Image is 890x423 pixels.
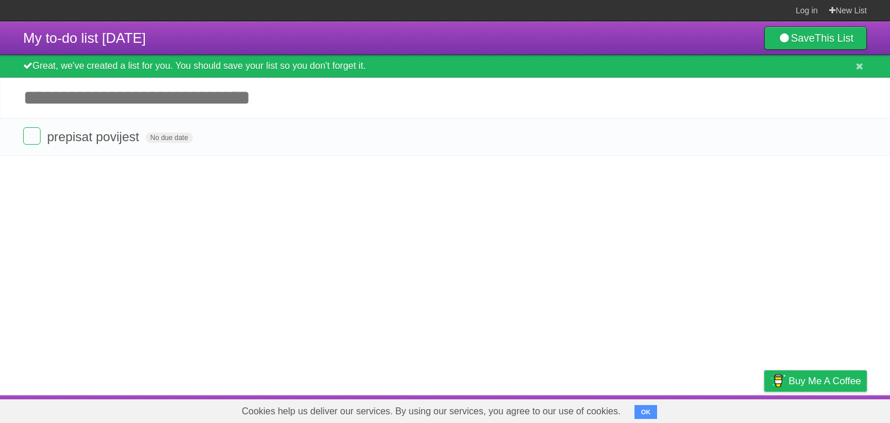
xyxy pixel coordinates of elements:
a: Privacy [749,398,779,420]
a: Buy me a coffee [764,370,867,392]
a: SaveThis List [764,27,867,50]
a: Developers [648,398,695,420]
span: My to-do list [DATE] [23,30,146,46]
b: This List [815,32,853,44]
a: Terms [710,398,735,420]
button: OK [634,405,657,419]
label: Done [23,127,41,145]
span: Cookies help us deliver our services. By using our services, you agree to our use of cookies. [230,400,632,423]
span: No due date [145,133,192,143]
a: Suggest a feature [794,398,867,420]
span: Buy me a coffee [789,371,861,391]
img: Buy me a coffee [770,371,786,391]
a: About [610,398,634,420]
span: prepisat povijest [47,130,142,144]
